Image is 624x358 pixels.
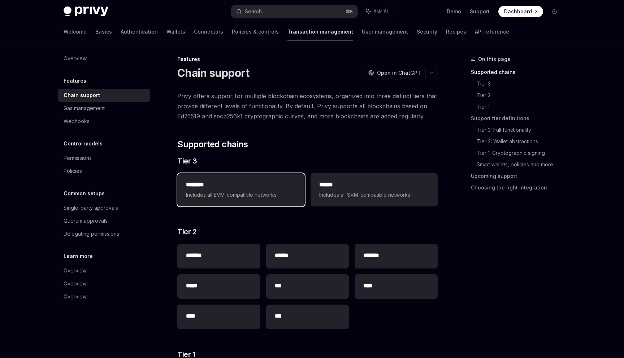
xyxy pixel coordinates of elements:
a: Tier 2 [477,89,566,101]
a: Supported chains [471,66,566,78]
button: Search...⌘K [231,5,357,18]
h5: Control models [64,139,103,148]
div: Overview [64,279,87,288]
img: dark logo [64,6,108,17]
button: Toggle dark mode [549,6,560,17]
div: Webhooks [64,117,90,126]
div: Search... [245,7,265,16]
div: Gas management [64,104,105,113]
a: Dashboard [498,6,543,17]
span: ⌘ K [346,9,353,14]
a: Demo [447,8,461,15]
div: Overview [64,292,87,301]
a: Gas management [58,102,150,115]
a: Single-party approvals [58,201,150,214]
span: Tier 3 [177,156,197,166]
a: Recipes [446,23,466,40]
a: Overview [58,277,150,290]
a: User management [362,23,408,40]
a: Wallets [166,23,185,40]
a: Tier 2: Wallet abstractions [477,136,566,147]
a: Upcoming support [471,170,566,182]
h1: Chain support [177,66,249,79]
div: Delegating permissions [64,230,119,238]
a: Security [417,23,437,40]
a: **** *Includes all SVM-compatible networks [311,173,438,206]
a: Basics [95,23,112,40]
span: Privy offers support for multiple blockchain ecosystems, organized into three distinct tiers that... [177,91,438,121]
a: Quorum approvals [58,214,150,227]
span: Dashboard [504,8,532,15]
a: Tier 3 [477,78,566,89]
h5: Learn more [64,252,93,261]
div: Single-party approvals [64,204,118,212]
a: Overview [58,264,150,277]
span: Tier 2 [177,227,196,237]
a: Transaction management [287,23,353,40]
div: Overview [64,54,87,63]
div: Permissions [64,154,92,162]
a: Webhooks [58,115,150,128]
a: Smart wallets, policies and more [477,159,566,170]
a: Policies & controls [232,23,279,40]
span: On this page [478,55,511,64]
button: Open in ChatGPT [364,67,425,79]
a: **** ***Includes all EVM-compatible networks [177,173,304,206]
a: Tier 3: Full functionality [477,124,566,136]
a: Overview [58,52,150,65]
a: Delegating permissions [58,227,150,240]
div: Features [177,56,438,63]
a: Welcome [64,23,87,40]
a: Permissions [58,152,150,165]
a: Tier 1 [477,101,566,113]
a: Support [470,8,490,15]
span: Includes all EVM-compatible networks [186,191,296,199]
div: Policies [64,167,82,175]
a: Chain support [58,89,150,102]
button: Ask AI [361,5,393,18]
h5: Common setups [64,189,105,198]
div: Chain support [64,91,100,100]
a: Connectors [194,23,223,40]
a: Choosing the right integration [471,182,566,193]
a: Authentication [121,23,158,40]
span: Open in ChatGPT [377,69,421,77]
span: Includes all SVM-compatible networks [319,191,429,199]
a: Tier 1: Cryptographic signing [477,147,566,159]
a: Policies [58,165,150,178]
h5: Features [64,77,86,85]
div: Quorum approvals [64,217,108,225]
div: Overview [64,266,87,275]
span: Ask AI [373,8,388,15]
span: Supported chains [177,139,248,150]
a: Support tier definitions [471,113,566,124]
a: Overview [58,290,150,303]
a: API reference [475,23,509,40]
